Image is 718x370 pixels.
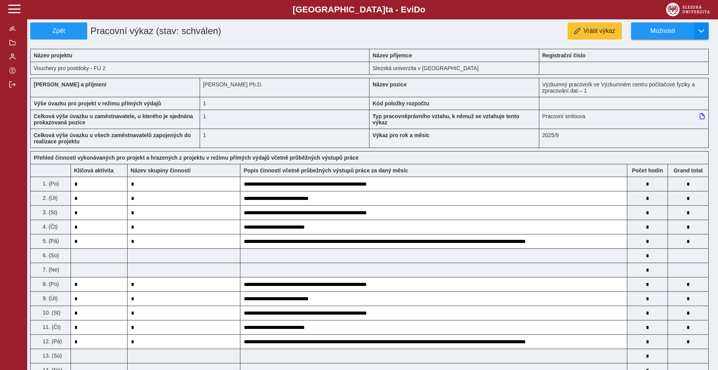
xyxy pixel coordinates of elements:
button: Zpět [30,22,87,40]
div: Pracovní smlouva [539,110,709,129]
span: 1. (Po) [41,181,59,187]
b: Kód položky rozpočtu [373,100,429,107]
b: Popis činností včetně průbežných výstupů práce za daný měsíc [243,167,408,174]
span: 4. (Čt) [41,224,58,230]
b: Počet hodin [627,167,668,174]
b: Výše úvazku pro projekt v režimu přímých výdajů [34,100,161,107]
span: 8. (Po) [41,281,59,287]
b: Název projektu [34,52,72,59]
span: Zpět [34,28,84,34]
span: 12. (Pá) [41,338,62,344]
div: [PERSON_NAME] Ph.D. [200,78,370,97]
b: Celková výše úvazku u zaměstnavatele, u kterého je sjednána prokazovaná pozice [34,113,193,126]
button: Možnosti [631,22,694,40]
button: Vrátit výkaz [568,22,622,40]
b: [PERSON_NAME] a příjmení [34,81,106,88]
span: 3. (St) [41,209,57,215]
b: Registrační číslo [542,52,586,59]
div: 1 [200,110,370,129]
div: 8 h / den. 40 h / týden. [200,97,370,110]
span: 6. (So) [41,252,59,258]
b: Celková výše úvazku u všech zaměstnavatelů zapojených do realizace projektu [34,132,191,145]
div: 1 [200,129,370,148]
div: Výzkumný pracovník ve Výzkumném centru počítačové fyziky a zpracování dat – 1 [539,78,709,97]
b: Název příjemce [373,52,412,59]
span: o [420,5,426,14]
b: Název pozice [373,81,407,88]
b: Klíčová aktivita [74,167,114,174]
div: Slezská univerzita v [GEOGRAPHIC_DATA] [369,62,539,75]
span: 9. (Út) [41,295,58,301]
span: 11. (Čt) [41,324,61,330]
span: Vrátit výkaz [583,28,615,34]
b: [GEOGRAPHIC_DATA] a - Evi [23,5,695,15]
img: logo_web_su.png [666,3,710,16]
span: 10. (St) [41,310,60,316]
b: Suma za den přes všechny výkazy [668,167,708,174]
div: Vouchery pro postdoky - FÚ 2 [30,62,369,75]
span: D [414,5,420,14]
h1: Pracovní výkaz (stav: schválen) [87,22,316,40]
b: Typ pracovněprávního vztahu, k němuž se vztahuje tento výkaz [373,113,520,126]
span: 5. (Pá) [41,238,59,244]
span: t [385,5,388,14]
b: Výkaz pro rok a měsíc [373,132,430,138]
span: 2. (Út) [41,195,58,201]
span: 13. (So) [41,353,62,359]
span: Možnosti [638,28,688,34]
span: 7. (Ne) [41,267,59,273]
b: Název skupiny činností [131,167,191,174]
b: Přehled činností vykonávaných pro projekt a hrazených z projektu v režimu přímých výdajů včetně p... [34,155,359,161]
div: 2025/9 [539,129,709,148]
